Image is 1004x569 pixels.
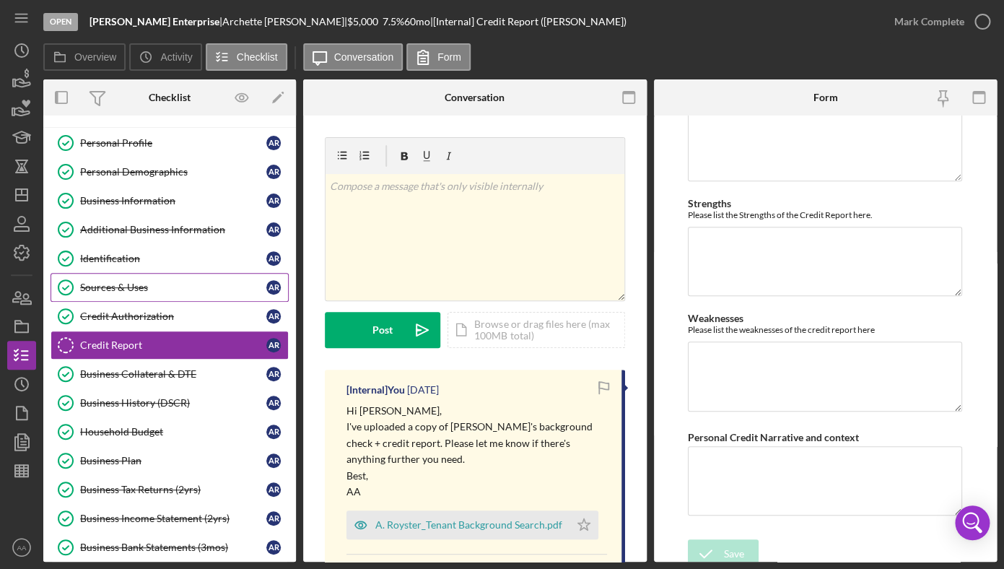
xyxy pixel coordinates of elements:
[437,51,461,63] label: Form
[206,43,287,71] button: Checklist
[51,446,289,475] a: Business PlanAR
[80,397,266,409] div: Business History (DSCR)
[813,92,837,103] div: Form
[266,309,281,323] div: A R
[334,51,394,63] label: Conversation
[160,51,192,63] label: Activity
[372,312,393,348] div: Post
[404,16,430,27] div: 60 mo
[266,251,281,266] div: A R
[407,384,439,396] time: 2025-07-27 22:14
[51,157,289,186] a: Personal DemographicsAR
[325,312,440,348] button: Post
[266,425,281,439] div: A R
[955,505,990,540] div: Open Intercom Messenger
[51,215,289,244] a: Additional Business InformationAR
[383,16,404,27] div: 7.5 %
[80,310,266,322] div: Credit Authorization
[43,13,78,31] div: Open
[51,273,289,302] a: Sources & UsesAR
[266,482,281,497] div: A R
[80,542,266,553] div: Business Bank Statements (3mos)
[90,15,219,27] b: [PERSON_NAME] Enterprise
[80,166,266,178] div: Personal Demographics
[80,224,266,235] div: Additional Business Information
[80,368,266,380] div: Business Collateral & DTE
[347,15,378,27] span: $5,000
[346,384,405,396] div: [Internal] You
[51,475,289,504] a: Business Tax Returns (2yrs)AR
[303,43,403,71] button: Conversation
[80,339,266,351] div: Credit Report
[266,540,281,555] div: A R
[90,16,222,27] div: |
[346,511,598,539] button: A. Royster_Tenant Background Search.pdf
[688,197,731,209] label: Strengths
[51,417,289,446] a: Household BudgetAR
[724,539,744,568] div: Save
[266,136,281,150] div: A R
[74,51,116,63] label: Overview
[266,222,281,237] div: A R
[51,533,289,562] a: Business Bank Statements (3mos)AR
[688,209,962,220] div: Please list the Strengths of the Credit Report here.
[17,544,27,552] text: AA
[880,7,997,36] button: Mark Complete
[894,7,964,36] div: Mark Complete
[266,453,281,468] div: A R
[375,519,562,531] div: A. Royster_Tenant Background Search.pdf
[346,468,607,484] p: Best,
[688,431,859,443] label: Personal Credit Narrative and context
[80,513,266,524] div: Business Income Statement (2yrs)
[266,338,281,352] div: A R
[266,280,281,295] div: A R
[266,396,281,410] div: A R
[51,129,289,157] a: Personal ProfileAR
[43,43,126,71] button: Overview
[80,195,266,207] div: Business Information
[80,282,266,293] div: Sources & Uses
[688,312,743,324] label: Weaknesses
[266,367,281,381] div: A R
[346,484,607,500] p: AA
[51,302,289,331] a: Credit AuthorizationAR
[406,43,471,71] button: Form
[222,16,347,27] div: Archette [PERSON_NAME] |
[51,360,289,388] a: Business Collateral & DTEAR
[51,331,289,360] a: Credit ReportAR
[51,186,289,215] a: Business InformationAR
[51,244,289,273] a: IdentificationAR
[688,539,759,568] button: Save
[430,16,627,27] div: | [Internal] Credit Report ([PERSON_NAME])
[80,253,266,264] div: Identification
[80,137,266,149] div: Personal Profile
[266,194,281,208] div: A R
[346,419,607,467] p: I've uploaded a copy of [PERSON_NAME]'s background check + credit report. Please let me know if t...
[7,533,36,562] button: AA
[346,403,607,419] p: Hi [PERSON_NAME],
[51,388,289,417] a: Business History (DSCR)AR
[80,455,266,466] div: Business Plan
[266,165,281,179] div: A R
[688,324,962,335] div: Please list the weaknesses of the credit report here
[266,511,281,526] div: A R
[445,92,505,103] div: Conversation
[80,426,266,438] div: Household Budget
[149,92,191,103] div: Checklist
[51,504,289,533] a: Business Income Statement (2yrs)AR
[129,43,201,71] button: Activity
[80,484,266,495] div: Business Tax Returns (2yrs)
[237,51,278,63] label: Checklist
